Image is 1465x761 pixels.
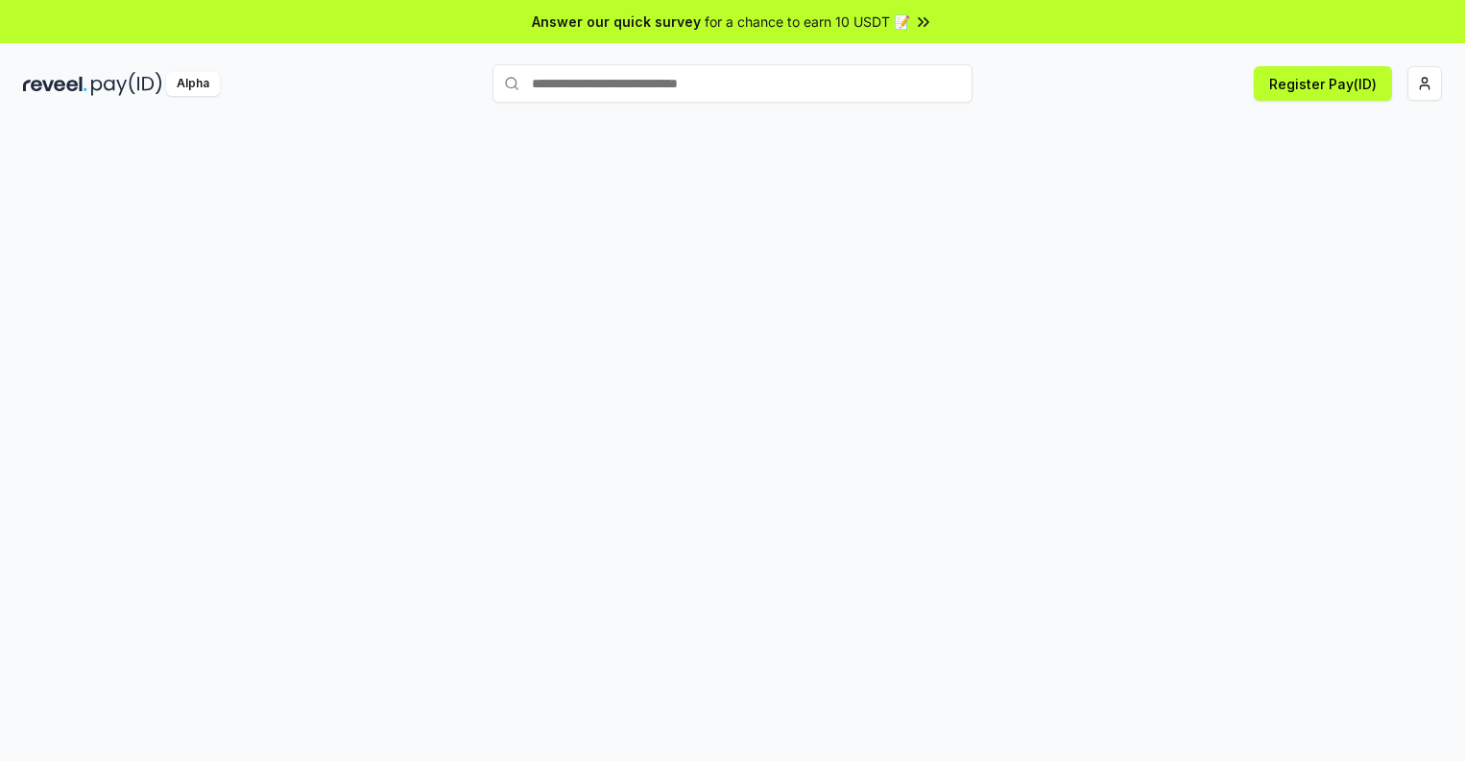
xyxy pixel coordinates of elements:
span: Answer our quick survey [532,12,701,32]
div: Alpha [166,72,220,96]
img: pay_id [91,72,162,96]
span: for a chance to earn 10 USDT 📝 [705,12,910,32]
img: reveel_dark [23,72,87,96]
button: Register Pay(ID) [1254,66,1392,101]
